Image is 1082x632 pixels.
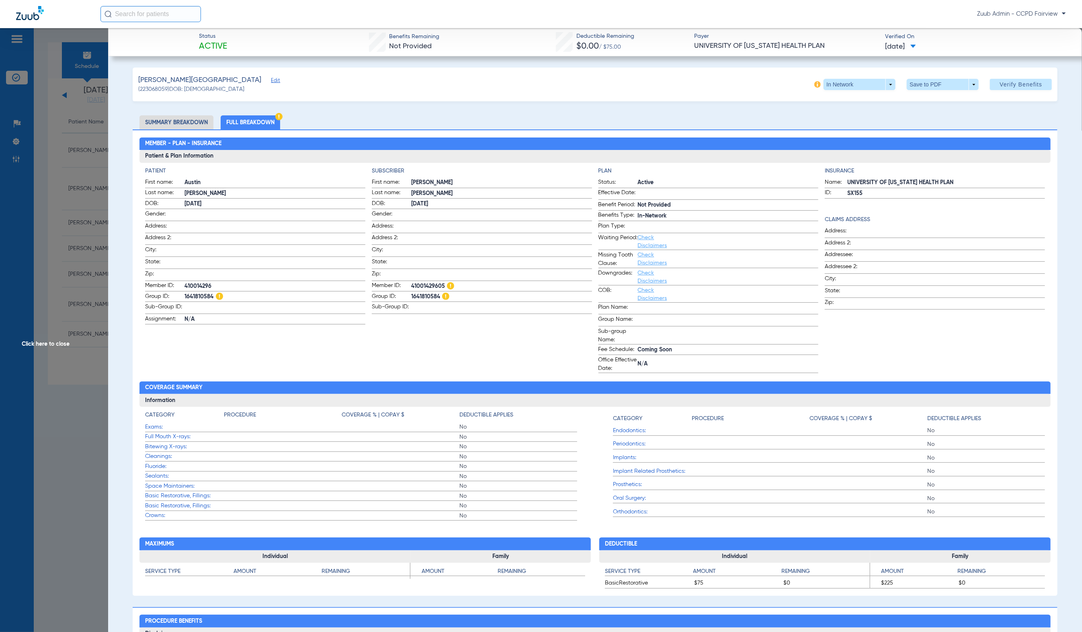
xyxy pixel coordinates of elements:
span: 1641810584 [184,293,365,301]
img: Search Icon [105,10,112,18]
span: No [459,453,577,461]
span: No [459,492,577,500]
span: Office Effective Date: [598,356,638,373]
span: No [459,512,577,520]
li: Full Breakdown [221,115,280,129]
img: Hazard [275,113,283,120]
app-breakdown-title: Remaining [322,567,410,579]
h4: Service Type [605,567,693,576]
app-breakdown-title: Category [613,411,692,426]
h4: Remaining [781,567,870,576]
span: Waiting Period: [598,234,638,250]
span: Implants: [613,453,692,462]
h4: Coverage % | Copay $ [809,414,872,423]
span: City: [145,246,184,256]
h4: Procedure [224,411,256,419]
span: Group Name: [598,315,638,326]
span: No [459,482,577,490]
span: $75 [694,579,781,589]
span: Fluoride: [145,462,224,471]
span: No [927,481,1045,489]
span: Member ID: [145,281,184,291]
span: Plan Type: [598,222,638,233]
span: No [459,502,577,510]
span: Exams: [145,423,224,431]
img: Hazard [216,293,223,300]
h4: Remaining [498,567,586,576]
span: Sub-Group ID: [372,303,411,314]
span: BasicRestorative [605,579,691,589]
span: DOB: [145,199,184,209]
span: Crowns: [145,511,224,520]
h4: Service Type [145,567,234,576]
span: Bitewing X-rays: [145,443,224,451]
span: Status: [598,178,638,188]
app-breakdown-title: Coverage % | Copay $ [342,411,459,422]
span: $0 [959,579,1045,589]
img: info-icon [814,81,821,88]
span: Zip: [145,270,184,281]
h4: Remaining [957,567,1045,576]
h4: Claims Address [825,215,1045,224]
h3: Family [410,550,591,563]
span: Downgrades: [598,269,638,285]
span: No [459,443,577,451]
button: In Network [824,79,896,90]
span: Verify Benefits [1000,81,1042,88]
app-breakdown-title: Patient [145,167,365,175]
h4: Category [145,411,174,419]
span: Benefits Remaining [389,33,439,41]
span: State: [145,258,184,269]
span: Zip: [372,270,411,281]
span: SX155 [847,189,1045,198]
span: Periodontics: [613,440,692,448]
span: Sub-group Name: [598,327,638,344]
span: (223068059) DOB: [DEMOGRAPHIC_DATA] [138,85,244,94]
app-breakdown-title: Deductible Applies [459,411,577,422]
h4: Insurance [825,167,1045,175]
app-breakdown-title: Procedure [692,411,809,426]
input: Search for patients [100,6,201,22]
span: Prosthetics: [613,480,692,489]
span: [PERSON_NAME][GEOGRAPHIC_DATA] [138,75,261,85]
span: COB: [598,286,638,302]
h4: Subscriber [372,167,592,175]
h2: Procedure Benefits [139,615,1051,628]
h2: Deductible [599,538,1051,550]
span: No [459,433,577,441]
iframe: Chat Widget [1042,593,1082,632]
h3: Information [139,394,1051,407]
span: Address 2: [825,239,864,250]
span: First name: [145,178,184,188]
app-breakdown-title: Coverage % | Copay $ [809,411,927,426]
span: Fee Schedule: [598,345,638,355]
span: Full Mouth X-rays: [145,433,224,441]
span: Last name: [372,189,411,198]
span: No [459,462,577,470]
h4: Remaining [322,567,410,576]
span: Assignment: [145,315,184,324]
span: [DATE] [885,42,916,52]
app-breakdown-title: Plan [598,167,819,175]
span: State: [825,287,864,298]
a: Check Disclaimers [638,287,667,301]
h2: Member - Plan - Insurance [139,137,1051,150]
span: Implant Related Prosthetics: [613,467,692,476]
span: Address: [825,227,864,238]
h4: Amount [870,567,958,576]
span: First name: [372,178,411,188]
span: N/A [184,315,365,324]
span: N/A [638,360,819,368]
h3: Patient & Plan Information [139,150,1051,163]
h2: Maximums [139,538,591,550]
span: Effective Date: [598,189,638,199]
span: Member ID: [372,281,411,291]
h4: Amount [693,567,782,576]
button: Save to PDF [907,79,979,90]
span: 41001429605 [411,282,592,291]
span: 410014296 [184,282,365,291]
span: Not Provided [389,43,432,50]
li: Summary Breakdown [139,115,213,129]
h4: Procedure [692,414,724,423]
span: Active [199,41,227,52]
